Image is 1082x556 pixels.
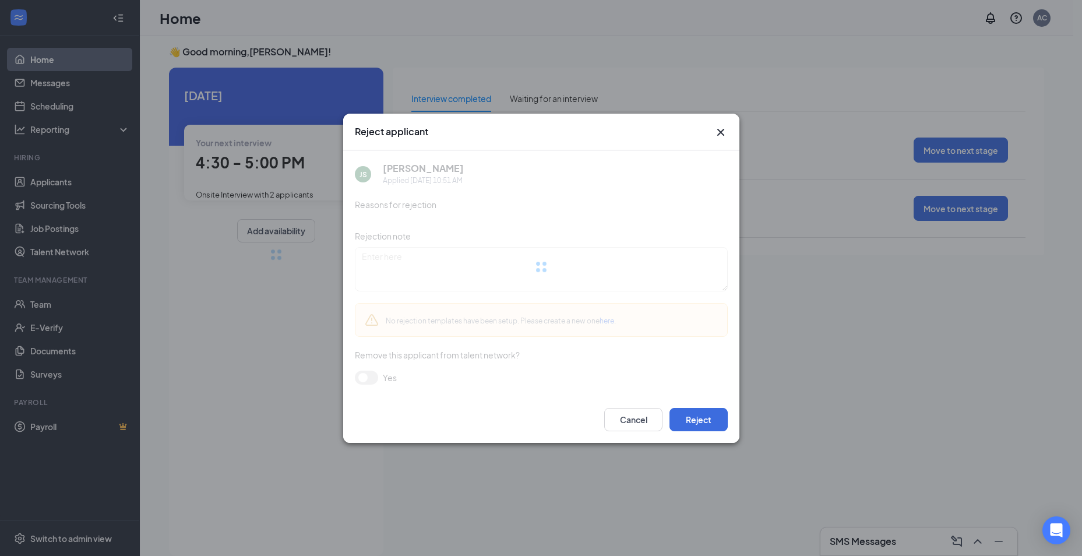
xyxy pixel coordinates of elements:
[669,408,728,431] button: Reject
[714,125,728,139] button: Close
[714,125,728,139] svg: Cross
[355,125,428,138] h3: Reject applicant
[1042,516,1070,544] div: Open Intercom Messenger
[604,408,662,431] button: Cancel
